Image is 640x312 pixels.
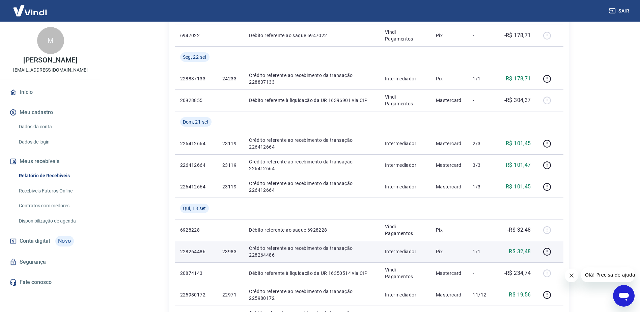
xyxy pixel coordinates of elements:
p: Intermediador [385,291,425,298]
p: Vindi Pagamentos [385,94,425,107]
p: R$ 19,56 [509,291,531,299]
p: 228264486 [180,248,212,255]
p: [PERSON_NAME] [23,57,77,64]
iframe: Fechar mensagem [565,269,578,282]
button: Meu cadastro [8,105,93,120]
a: Início [8,85,93,100]
p: 20874143 [180,270,212,277]
p: -R$ 178,71 [504,31,531,40]
span: Olá! Precisa de ajuda? [4,5,57,10]
p: Mastercard [436,183,462,190]
p: Intermediador [385,248,425,255]
span: Conta digital [20,236,50,246]
p: -R$ 234,74 [504,269,531,277]
p: Crédito referente ao recebimento da transação 226412664 [249,180,374,193]
p: Mastercard [436,291,462,298]
p: 23119 [222,140,238,147]
p: Débito referente ao saque 6928228 [249,227,374,233]
p: R$ 101,45 [506,139,531,148]
p: Crédito referente ao recebimento da transação 226412664 [249,137,374,150]
p: 226412664 [180,162,212,168]
button: Meus recebíveis [8,154,93,169]
p: 225980172 [180,291,212,298]
p: 226412664 [180,183,212,190]
a: Conta digitalNovo [8,233,93,249]
p: Crédito referente ao recebimento da transação 228264486 [249,245,374,258]
span: Novo [55,236,74,246]
p: -R$ 32,48 [507,226,531,234]
p: R$ 32,48 [509,248,531,256]
a: Disponibilização de agenda [16,214,93,228]
p: R$ 101,45 [506,183,531,191]
p: 20928855 [180,97,212,104]
p: 22971 [222,291,238,298]
p: Intermediador [385,162,425,168]
a: Relatório de Recebíveis [16,169,93,183]
p: -R$ 304,37 [504,96,531,104]
p: Intermediador [385,183,425,190]
p: Mastercard [436,162,462,168]
a: Dados da conta [16,120,93,134]
p: Pix [436,75,462,82]
p: 23983 [222,248,238,255]
p: Débito referente ao saque 6947022 [249,32,374,39]
span: Seg, 22 set [183,54,207,60]
p: Crédito referente ao recebimento da transação 226412664 [249,158,374,172]
p: Vindi Pagamentos [385,266,425,280]
p: [EMAIL_ADDRESS][DOMAIN_NAME] [13,67,88,74]
p: 2/3 [473,140,493,147]
p: Intermediador [385,140,425,147]
p: Mastercard [436,97,462,104]
p: Pix [436,227,462,233]
p: 1/1 [473,75,493,82]
span: Dom, 21 set [183,119,209,125]
p: Mastercard [436,140,462,147]
p: Débito referente à liquidação da UR 16350514 via CIP [249,270,374,277]
p: 24233 [222,75,238,82]
p: Pix [436,248,462,255]
p: 3/3 [473,162,493,168]
p: R$ 101,47 [506,161,531,169]
p: Pix [436,32,462,39]
p: - [473,32,493,39]
p: 6947022 [180,32,212,39]
p: 6928228 [180,227,212,233]
span: Qui, 18 set [183,205,206,212]
p: 23119 [222,183,238,190]
p: Crédito referente ao recebimento da transação 228837133 [249,72,374,85]
p: 1/1 [473,248,493,255]
p: R$ 178,71 [506,75,531,83]
a: Recebíveis Futuros Online [16,184,93,198]
a: Contratos com credores [16,199,93,213]
p: 23119 [222,162,238,168]
img: Vindi [8,0,52,21]
iframe: Botão para abrir a janela de mensagens [613,285,635,307]
p: - [473,227,493,233]
p: 226412664 [180,140,212,147]
p: - [473,270,493,277]
iframe: Mensagem da empresa [581,267,635,282]
a: Segurança [8,255,93,269]
p: Crédito referente ao recebimento da transação 225980172 [249,288,374,302]
p: Débito referente à liquidação da UR 16396901 via CIP [249,97,374,104]
p: 1/3 [473,183,493,190]
p: - [473,97,493,104]
a: Dados de login [16,135,93,149]
button: Sair [608,5,632,17]
p: 11/12 [473,291,493,298]
div: M [37,27,64,54]
p: 228837133 [180,75,212,82]
p: Mastercard [436,270,462,277]
a: Fale conosco [8,275,93,290]
p: Vindi Pagamentos [385,29,425,42]
p: Vindi Pagamentos [385,223,425,237]
p: Intermediador [385,75,425,82]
